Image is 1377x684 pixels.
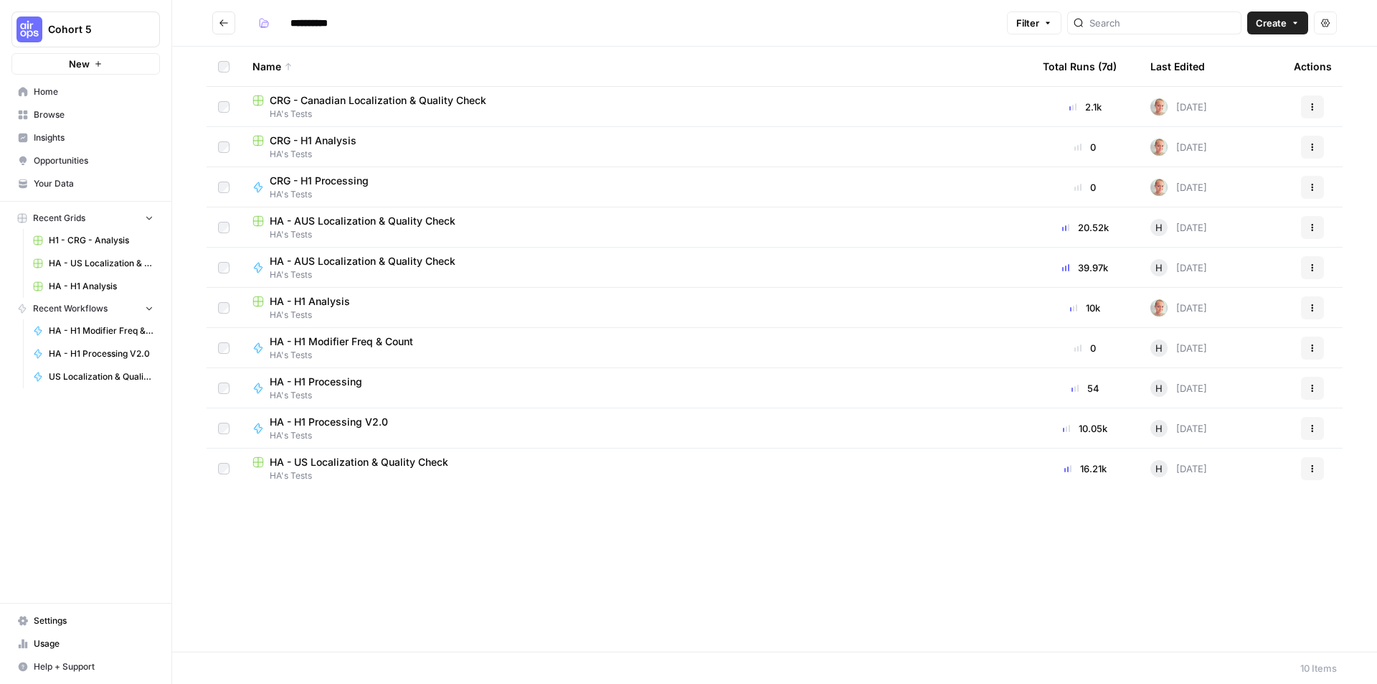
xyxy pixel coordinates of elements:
div: Last Edited [1150,47,1205,86]
button: New [11,53,160,75]
a: HA - H1 Processing V2.0HA's Tests [252,415,1020,442]
a: HA - AUS Localization & Quality CheckHA's Tests [252,254,1020,281]
div: Name [252,47,1020,86]
span: CRG - H1 Processing [270,174,369,188]
span: H [1155,341,1163,355]
a: HA - H1 ProcessingHA's Tests [252,375,1020,402]
div: [DATE] [1150,98,1207,116]
button: Help + Support [11,655,160,678]
span: HA's Tests [252,108,1020,121]
span: Settings [34,614,153,627]
span: HA's Tests [270,349,425,362]
span: HA - H1 Processing V2.0 [49,347,153,360]
a: HA - H1 Analysis [27,275,160,298]
span: CRG - H1 Analysis [270,133,356,148]
span: HA's Tests [270,268,467,281]
span: HA - US Localization & Quality Check [270,455,448,469]
div: 16.21k [1043,462,1127,476]
div: [DATE] [1150,460,1207,477]
div: 0 [1043,341,1127,355]
span: HA - H1 Modifier Freq & Count [49,324,153,337]
a: Your Data [11,172,160,195]
a: Settings [11,609,160,632]
a: HA - H1 Modifier Freq & CountHA's Tests [252,334,1020,362]
span: HA's Tests [252,148,1020,161]
span: Recent Grids [33,212,85,225]
div: [DATE] [1150,339,1207,357]
a: HA - H1 AnalysisHA's Tests [252,294,1020,322]
div: [DATE] [1150,299,1207,317]
a: Insights [11,126,160,149]
span: HA - H1 Modifier Freq & Count [270,334,413,349]
div: 39.97k [1043,261,1127,275]
a: CRG - Canadian Localization & Quality CheckHA's Tests [252,93,1020,121]
a: H1 - CRG - Analysis [27,229,160,252]
span: HA's Tests [270,389,374,402]
a: Usage [11,632,160,655]
span: HA's Tests [252,228,1020,241]
div: [DATE] [1150,219,1207,236]
button: Workspace: Cohort 5 [11,11,160,47]
div: [DATE] [1150,380,1207,397]
span: HA's Tests [252,309,1020,322]
span: Recent Workflows [33,302,108,315]
div: [DATE] [1150,420,1207,437]
div: Actions [1294,47,1332,86]
a: HA - US Localization & Quality Check [27,252,160,275]
button: Go back [212,11,235,34]
button: Recent Workflows [11,298,160,319]
a: HA - US Localization & Quality CheckHA's Tests [252,455,1020,482]
span: HA's Tests [270,188,380,201]
div: Total Runs (7d) [1043,47,1117,86]
div: [DATE] [1150,179,1207,196]
span: HA - H1 Analysis [49,280,153,293]
div: 10.05k [1043,421,1127,436]
img: tzy1lhuh9vjkl60ica9oz7c44fpn [1150,139,1168,156]
span: CRG - Canadian Localization & Quality Check [270,93,486,108]
a: CRG - H1 AnalysisHA's Tests [252,133,1020,161]
span: HA's Tests [270,429,399,442]
div: [DATE] [1150,139,1207,156]
span: Insights [34,131,153,144]
div: 10k [1043,301,1127,315]
a: HA - H1 Processing V2.0 [27,342,160,365]
span: H [1155,462,1163,476]
a: Home [11,80,160,103]
span: H [1155,381,1163,395]
span: HA - AUS Localization & Quality Check [270,254,455,268]
span: H [1155,421,1163,436]
input: Search [1089,16,1235,30]
button: Create [1247,11,1308,34]
span: HA - H1 Processing [270,375,362,389]
span: Opportunities [34,154,153,167]
span: Usage [34,637,153,650]
span: HA's Tests [252,469,1020,482]
button: Recent Grids [11,207,160,229]
button: Filter [1007,11,1061,34]
div: [DATE] [1150,259,1207,276]
span: Cohort 5 [48,22,135,37]
span: US Localization & Quality Check [49,370,153,383]
span: Filter [1016,16,1039,30]
img: tzy1lhuh9vjkl60ica9oz7c44fpn [1150,179,1168,196]
a: US Localization & Quality Check [27,365,160,388]
span: Create [1256,16,1287,30]
span: HA - AUS Localization & Quality Check [270,214,455,228]
span: Browse [34,108,153,121]
span: Home [34,85,153,98]
div: 0 [1043,140,1127,154]
a: Opportunities [11,149,160,172]
span: HA - H1 Processing V2.0 [270,415,388,429]
a: HA - H1 Modifier Freq & Count [27,319,160,342]
span: Help + Support [34,660,153,673]
span: H [1155,261,1163,275]
img: Cohort 5 Logo [16,17,42,42]
span: Your Data [34,177,153,190]
div: 54 [1043,381,1127,395]
a: HA - AUS Localization & Quality CheckHA's Tests [252,214,1020,241]
div: 0 [1043,180,1127,195]
span: HA - H1 Analysis [270,294,350,309]
a: Browse [11,103,160,126]
img: tzy1lhuh9vjkl60ica9oz7c44fpn [1150,98,1168,116]
div: 20.52k [1043,220,1127,235]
